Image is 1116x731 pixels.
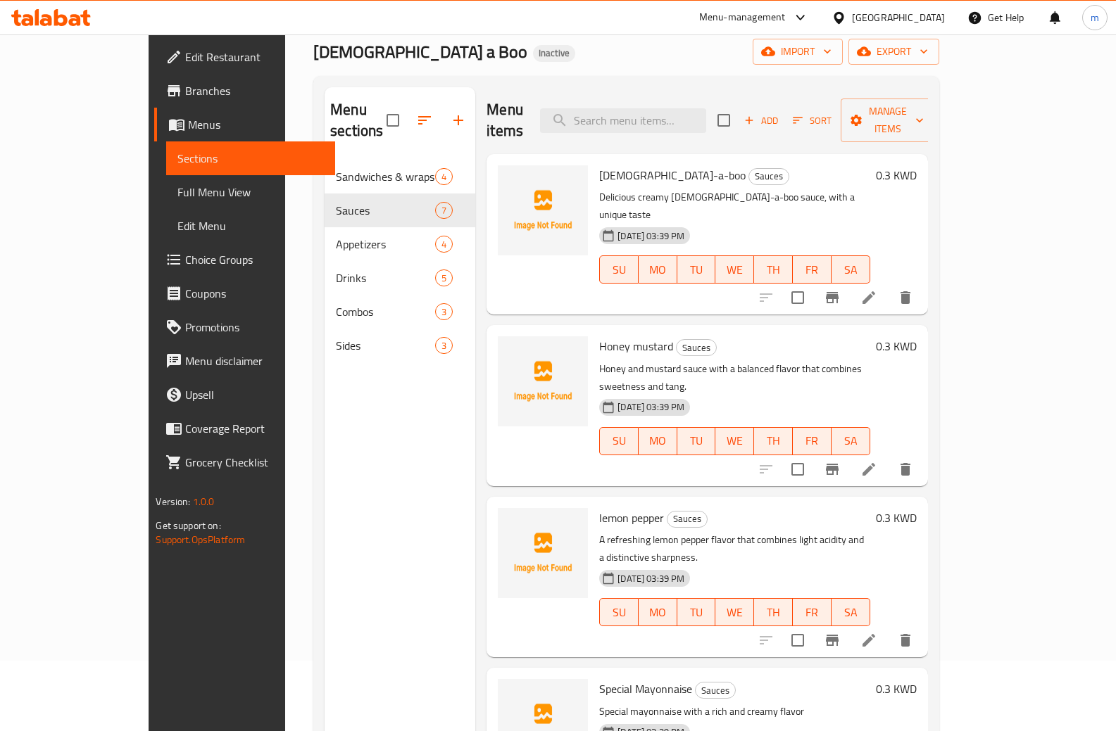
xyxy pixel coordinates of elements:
button: TU [677,255,716,284]
a: Branches [154,74,335,108]
span: WE [721,431,748,451]
button: SA [832,255,870,284]
p: Honey and mustard sauce with a balanced flavor that combines sweetness and tang. [599,360,870,395]
span: Select section [709,106,739,135]
button: SU [599,255,639,284]
span: MO [644,602,672,623]
div: items [435,337,453,354]
span: Choice Groups [185,251,324,268]
span: Sauces [749,168,789,184]
span: Sort sections [408,103,441,137]
span: Sides [336,337,435,354]
div: Combos3 [325,295,475,329]
span: MO [644,260,672,280]
img: Chick-a-boo [498,165,588,255]
span: FR [798,260,826,280]
a: Edit menu item [860,461,877,478]
div: Inactive [533,45,575,62]
div: Sauces [748,168,789,185]
span: SU [606,260,633,280]
a: Edit menu item [860,632,877,649]
span: TH [760,602,787,623]
button: FR [793,427,832,455]
span: Honey mustard [599,336,673,357]
a: Menus [154,108,335,141]
span: [DATE] 03:39 PM [612,400,690,414]
span: Inactive [533,47,575,59]
a: Edit Restaurant [154,40,335,74]
span: Grocery Checklist [185,454,324,471]
div: Appetizers4 [325,227,475,261]
a: Edit menu item [860,289,877,306]
button: SU [599,427,639,455]
span: 5 [436,272,452,285]
span: TU [683,602,710,623]
button: Manage items [841,98,935,142]
span: [DEMOGRAPHIC_DATA]-a-boo [599,165,746,186]
span: 3 [436,305,452,319]
button: delete [889,452,922,486]
span: Coupons [185,285,324,302]
span: Sauces [696,682,735,699]
button: FR [793,255,832,284]
button: SA [832,427,870,455]
span: Get support on: [156,516,220,535]
span: MO [644,431,672,451]
span: SA [837,431,865,451]
span: [DEMOGRAPHIC_DATA] a Boo [313,36,527,68]
span: WE [721,260,748,280]
span: import [764,43,832,61]
a: Upsell [154,378,335,412]
a: Edit Menu [166,209,335,243]
span: Sections [177,150,324,167]
div: items [435,303,453,320]
button: TH [754,598,793,626]
button: Branch-specific-item [815,623,849,657]
span: export [860,43,928,61]
span: Add [742,113,780,129]
button: FR [793,598,832,626]
button: Add section [441,103,475,137]
span: Menu disclaimer [185,352,324,369]
p: Delicious creamy [DEMOGRAPHIC_DATA]-a-boo sauce, with a unique taste [599,189,870,224]
span: Sort [793,113,832,129]
a: Support.OpsPlatform [156,530,245,549]
span: Combos [336,303,435,320]
button: WE [715,255,754,284]
span: SU [606,431,633,451]
span: TU [683,260,710,280]
a: Full Menu View [166,175,335,209]
span: Appetizers [336,236,435,253]
button: MO [639,427,677,455]
span: Version: [156,492,190,511]
span: Drinks [336,269,435,286]
button: TU [677,598,716,626]
div: Sides3 [325,329,475,362]
div: items [435,168,453,185]
a: Menu disclaimer [154,344,335,378]
img: lemon pepper [498,508,588,598]
div: items [435,236,453,253]
button: TH [754,255,793,284]
span: Full Menu View [177,184,324,201]
span: 4 [436,238,452,251]
span: Edit Restaurant [185,49,324,65]
a: Promotions [154,310,335,344]
span: Select all sections [378,106,408,135]
button: SA [832,598,870,626]
span: Select to update [783,455,813,484]
a: Coupons [154,276,335,310]
a: Choice Groups [154,243,335,276]
span: Promotions [185,319,324,336]
span: TH [760,431,787,451]
div: items [435,269,453,286]
h6: 0.3 KWD [876,508,917,528]
span: 4 [436,170,452,184]
span: Select to update [783,625,813,655]
span: Sauces [336,202,435,219]
span: WE [721,602,748,623]
span: Manage items [852,103,924,138]
span: 1.0.0 [193,492,215,511]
